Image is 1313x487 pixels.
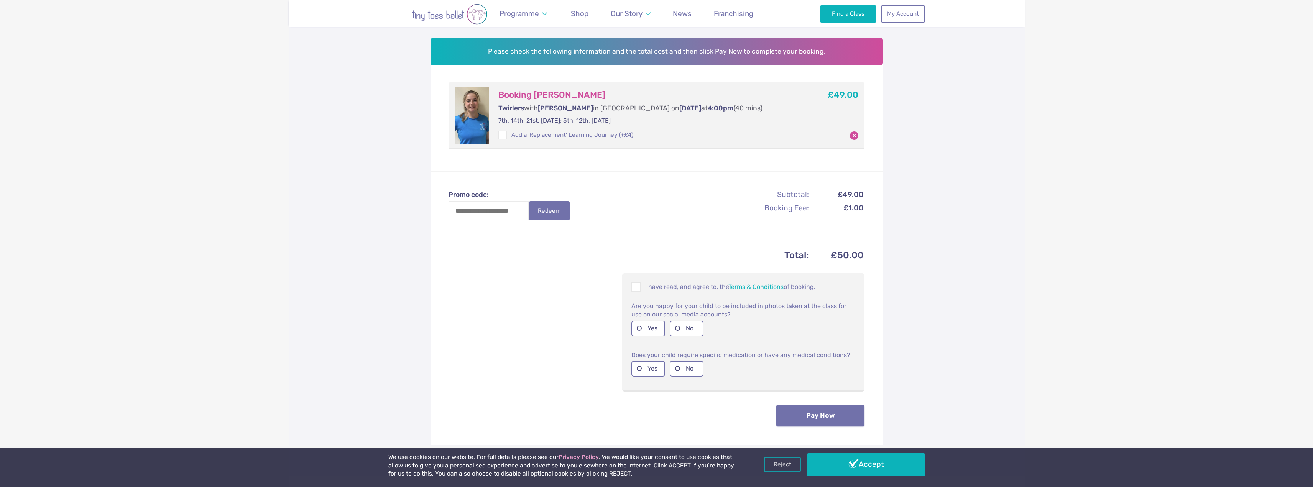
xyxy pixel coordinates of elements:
[764,457,801,472] a: Reject
[631,282,855,292] p: I have read, and agree to, the of booking.
[611,9,643,18] span: Our Story
[529,201,570,220] button: Redeem
[500,9,539,18] span: Programme
[607,5,654,23] a: Our Story
[820,5,876,22] a: Find a Class
[449,190,577,200] label: Promo code:
[708,104,733,112] span: 4:00pm
[728,283,784,290] a: Terms & Conditions
[631,361,665,377] label: Yes
[776,405,864,426] button: Pay Now
[727,202,809,214] th: Booking Fee:
[631,350,855,359] p: Does your child require specific medication or have any medical conditions?
[679,104,701,112] span: [DATE]
[714,9,753,18] span: Franchising
[673,9,692,18] span: News
[631,301,855,319] p: Are you happy for your child to be included in photos taken at the class for use on our social me...
[388,453,737,478] p: We use cookies on our website. For full details please see our . We would like your consent to us...
[498,103,800,113] p: with in [GEOGRAPHIC_DATA] on at (40 mins)
[810,202,864,214] td: £1.00
[498,104,524,112] span: Twirlers
[670,361,703,377] label: No
[881,5,925,22] a: My Account
[559,454,599,461] a: Privacy Policy
[571,9,588,18] span: Shop
[498,116,800,125] p: 7th, 14th, 21st, [DATE]; 5th, 12th, [DATE]
[567,5,592,23] a: Shop
[810,189,864,201] td: £49.00
[710,5,757,23] a: Franchising
[727,189,809,201] th: Subtotal:
[538,104,593,112] span: [PERSON_NAME]
[807,453,925,476] a: Accept
[631,321,665,336] label: Yes
[810,248,864,263] td: £50.00
[449,248,810,263] th: Total:
[496,5,551,23] a: Programme
[498,90,800,100] h3: Booking [PERSON_NAME]
[828,90,858,100] b: £49.00
[670,321,703,336] label: No
[669,5,695,23] a: News
[498,131,633,139] label: Add a 'Replacement' Learning Journey (+£4)
[431,38,883,65] h2: Please check the following information and the total cost and then click Pay Now to complete your...
[388,4,511,25] img: tiny toes ballet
